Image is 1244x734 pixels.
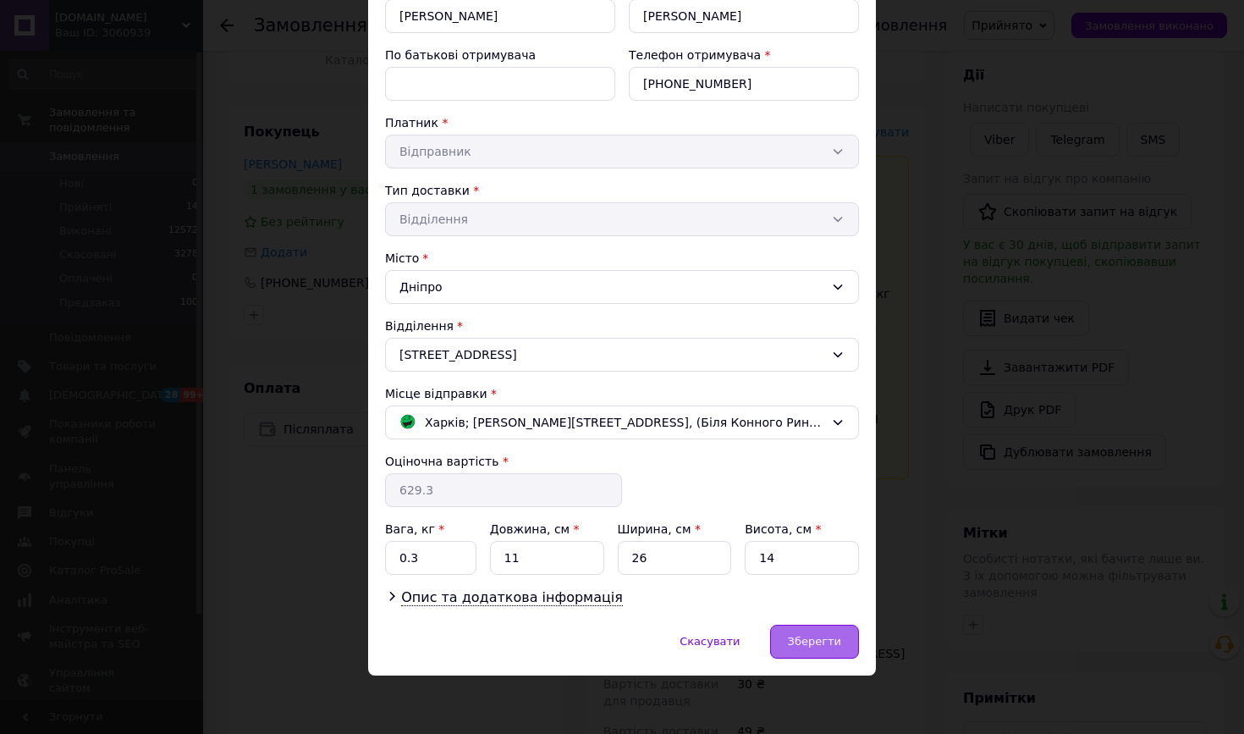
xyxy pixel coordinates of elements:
div: [STREET_ADDRESS] [385,338,859,372]
label: Телефон отримувача [629,48,761,62]
span: Зберегти [788,635,841,648]
label: Ширина, см [618,522,701,536]
label: Довжина, см [490,522,580,536]
label: По батькові отримувача [385,48,536,62]
label: Вага, кг [385,522,444,536]
div: Відділення [385,317,859,334]
div: Тип доставки [385,182,859,199]
span: Скасувати [680,635,740,648]
label: Оціночна вартість [385,455,498,468]
span: Харків; [PERSON_NAME][STREET_ADDRESS], (Біля Конного Ринку) [425,413,824,432]
div: Дніпро [385,270,859,304]
div: Місце відправки [385,385,859,402]
span: Опис та додаткова інформація [401,589,623,606]
div: Місто [385,250,859,267]
div: Платник [385,114,859,131]
input: +380 [629,67,859,101]
label: Висота, см [745,522,821,536]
